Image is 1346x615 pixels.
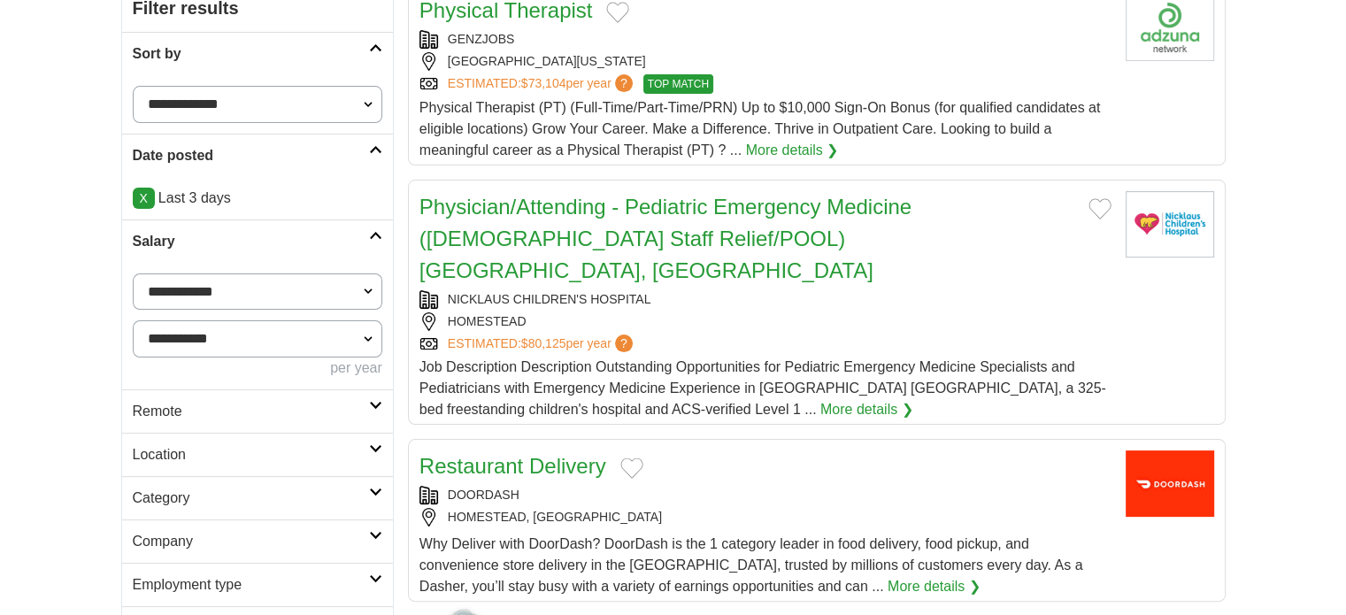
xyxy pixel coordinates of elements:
[419,52,1111,71] div: [GEOGRAPHIC_DATA][US_STATE]
[606,2,629,23] button: Add to favorite jobs
[122,476,393,519] a: Category
[122,519,393,563] a: Company
[820,399,913,420] a: More details ❯
[122,32,393,75] a: Sort by
[419,454,606,478] a: Restaurant Delivery
[122,389,393,433] a: Remote
[419,508,1111,527] div: HOMESTEAD, [GEOGRAPHIC_DATA]
[419,359,1106,417] span: Job Description Description Outstanding Opportunities for Pediatric Emergency Medicine Specialist...
[133,231,369,252] h2: Salary
[133,531,369,552] h2: Company
[133,488,369,509] h2: Category
[133,401,369,422] h2: Remote
[620,457,643,479] button: Add to favorite jobs
[419,195,911,282] a: Physician/Attending - Pediatric Emergency Medicine ([DEMOGRAPHIC_DATA] Staff Relief/POOL) [GEOGRA...
[419,100,1101,158] span: Physical Therapist (PT) (Full-Time/Part-Time/PRN) Up to $10,000 Sign-On Bonus (for qualified cand...
[122,563,393,606] a: Employment type
[746,140,839,161] a: More details ❯
[521,336,566,350] span: $80,125
[133,574,369,596] h2: Employment type
[1126,450,1214,517] img: Doordash logo
[122,219,393,263] a: Salary
[133,188,382,209] p: Last 3 days
[448,74,636,94] a: ESTIMATED:$73,104per year?
[419,312,1111,331] div: HOMESTEAD
[133,357,382,379] div: per year
[1088,198,1111,219] button: Add to favorite jobs
[133,145,369,166] h2: Date posted
[615,74,633,92] span: ?
[1126,191,1214,258] img: Nicklaus Children's Hospital logo
[122,433,393,476] a: Location
[448,292,651,306] a: NICKLAUS CHILDREN'S HOSPITAL
[419,30,1111,49] div: GENZJOBS
[448,334,636,353] a: ESTIMATED:$80,125per year?
[888,576,981,597] a: More details ❯
[133,43,369,65] h2: Sort by
[521,76,566,90] span: $73,104
[133,444,369,465] h2: Location
[419,536,1083,594] span: Why Deliver with DoorDash? DoorDash is the 1 category leader in food delivery, food pickup, and c...
[122,134,393,177] a: Date posted
[615,334,633,352] span: ?
[133,188,155,209] a: X
[448,488,519,502] a: DOORDASH
[643,74,713,94] span: TOP MATCH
